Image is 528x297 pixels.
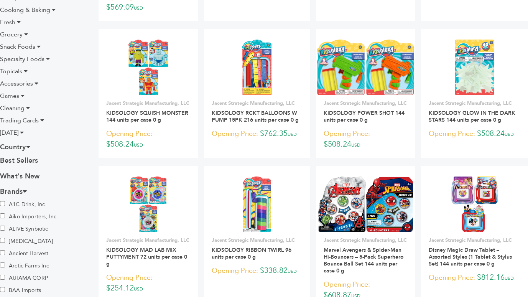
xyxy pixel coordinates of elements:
span: Opening Price: [212,129,258,139]
span: Opening Price: [429,272,475,283]
img: KIDSOLOGY MAD LAB MIX PUTTYMENT 72 units per case 0 g [130,177,166,232]
p: Jacent Strategic Manufacturing, LLC [212,100,302,107]
img: Marvel Avengers & Spider-Man Hi-Bouncers – 5-Pack Superhero Bounce Ball Set 144 units per case 0 g [318,177,413,232]
p: $338.82 [212,265,302,277]
p: $762.35 [212,128,302,140]
span: USD [505,275,514,281]
p: $508.24 [324,128,408,150]
span: USD [288,131,297,137]
p: $508.24 [106,128,190,150]
span: USD [134,142,143,148]
span: Opening Price: [324,129,370,139]
img: KIDSOLOGY RIBBON TWIRL 96 units per case 0 g [243,177,271,232]
img: Disney Magic Draw Tablet – Assorted Styles (1 Tablet & Stylus Set) 144 units per case 0 g [451,177,498,232]
span: Opening Price: [106,129,153,139]
span: Opening Price: [324,279,370,290]
span: Opening Price: [106,272,153,283]
span: USD [134,5,143,11]
p: Jacent Strategic Manufacturing, LLC [429,237,520,244]
img: KIDSOLOGY SQUISH MONSTER 144 units per case 0 g [128,40,168,95]
span: USD [288,268,297,274]
span: USD [134,286,143,292]
img: KIDSOLOGY POWER SHOT 144 units per case 0 g [317,40,413,95]
a: KIDSOLOGY RCKT BALLOONS W PUMP 15PK 216 units per case 0 g [212,109,299,124]
img: KIDSOLOGY GLOW IN THE DARK STARS 144 units per case 0 g [455,40,494,95]
p: Jacent Strategic Manufacturing, LLC [106,237,190,244]
span: Opening Price: [212,266,258,276]
img: KIDSOLOGY RCKT BALLOONS W PUMP 15PK 216 units per case 0 g [242,40,271,95]
span: USD [505,131,514,137]
p: Jacent Strategic Manufacturing, LLC [324,100,408,107]
a: Disney Magic Draw Tablet – Assorted Styles (1 Tablet & Stylus Set) 144 units per case 0 g [429,246,512,267]
p: Jacent Strategic Manufacturing, LLC [429,100,520,107]
span: USD [351,142,360,148]
a: KIDSOLOGY SQUISH MONSTER 144 units per case 0 g [106,109,188,124]
a: KIDSOLOGY POWER SHOT 144 units per case 0 g [324,109,405,124]
p: $254.12 [106,272,190,294]
a: KIDSOLOGY GLOW IN THE DARK STARS 144 units per case 0 g [429,109,515,124]
p: Jacent Strategic Manufacturing, LLC [106,100,190,107]
p: $508.24 [429,128,520,140]
span: Opening Price: [429,129,475,139]
a: KIDSOLOGY RIBBON TWIRL 96 units per case 0 g [212,246,291,261]
a: Marvel Avengers & Spider-Man Hi-Bouncers – 5-Pack Superhero Bounce Ball Set 144 units per case 0 g [324,246,404,274]
a: KIDSOLOGY MAD LAB MIX PUTTYMENT 72 units per case 0 g [106,246,187,267]
p: $812.16 [429,272,520,284]
p: Jacent Strategic Manufacturing, LLC [324,237,408,244]
p: Jacent Strategic Manufacturing, LLC [212,237,302,244]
